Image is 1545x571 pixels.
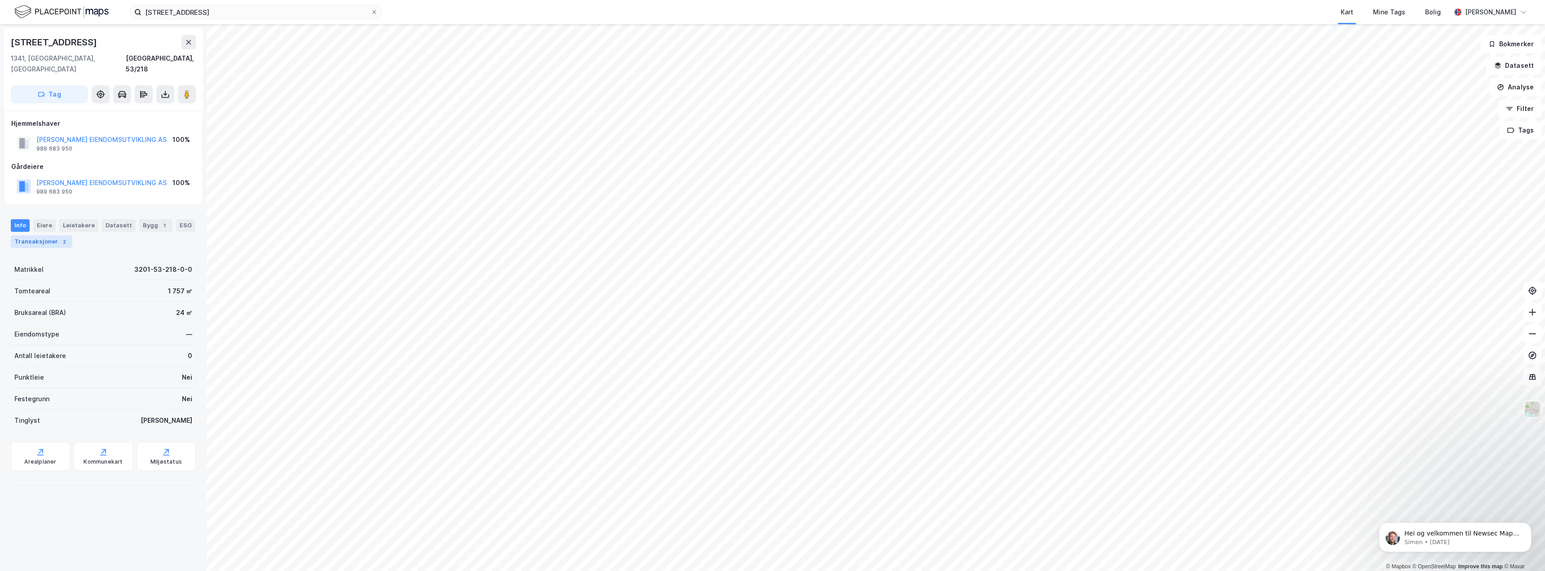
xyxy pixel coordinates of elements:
div: [GEOGRAPHIC_DATA], 53/218 [126,53,196,75]
div: Punktleie [14,372,44,383]
div: 100% [172,134,190,145]
a: Mapbox [1386,563,1411,570]
div: Kommunekart [84,458,123,465]
div: 1 [160,221,169,230]
iframe: Intercom notifications message [1365,504,1545,567]
div: Nei [182,394,192,404]
div: Transaksjoner [11,235,72,248]
div: Eiere [33,219,56,232]
div: Festegrunn [14,394,49,404]
button: Datasett [1487,57,1541,75]
div: Leietakere [59,219,98,232]
div: Tomteareal [14,286,50,297]
img: Z [1524,401,1541,418]
div: 100% [172,177,190,188]
div: — [186,329,192,340]
input: Søk på adresse, matrikkel, gårdeiere, leietakere eller personer [141,5,371,19]
div: Eiendomstype [14,329,59,340]
div: Info [11,219,30,232]
div: Bygg [139,219,172,232]
div: Arealplaner [24,458,56,465]
div: 3201-53-218-0-0 [134,264,192,275]
div: ESG [176,219,195,232]
div: Nei [182,372,192,383]
div: 989 683 950 [36,145,72,152]
div: 0 [188,350,192,361]
a: OpenStreetMap [1413,563,1456,570]
div: 2 [60,237,69,246]
div: Gårdeiere [11,161,195,172]
div: Bolig [1425,7,1441,18]
div: 24 ㎡ [176,307,192,318]
div: 1 757 ㎡ [168,286,192,297]
div: Mine Tags [1373,7,1405,18]
a: Improve this map [1458,563,1503,570]
button: Tags [1500,121,1541,139]
div: Hjemmelshaver [11,118,195,129]
button: Analyse [1489,78,1541,96]
div: [PERSON_NAME] [141,415,192,426]
div: Miljøstatus [150,458,182,465]
div: Matrikkel [14,264,44,275]
div: Kart [1341,7,1353,18]
div: Datasett [102,219,136,232]
div: 1341, [GEOGRAPHIC_DATA], [GEOGRAPHIC_DATA] [11,53,126,75]
div: Antall leietakere [14,350,66,361]
div: 989 683 950 [36,188,72,195]
button: Bokmerker [1481,35,1541,53]
div: [STREET_ADDRESS] [11,35,99,49]
button: Tag [11,85,88,103]
button: Filter [1498,100,1541,118]
div: Bruksareal (BRA) [14,307,66,318]
img: logo.f888ab2527a4732fd821a326f86c7f29.svg [14,4,109,20]
div: [PERSON_NAME] [1465,7,1516,18]
div: Tinglyst [14,415,40,426]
